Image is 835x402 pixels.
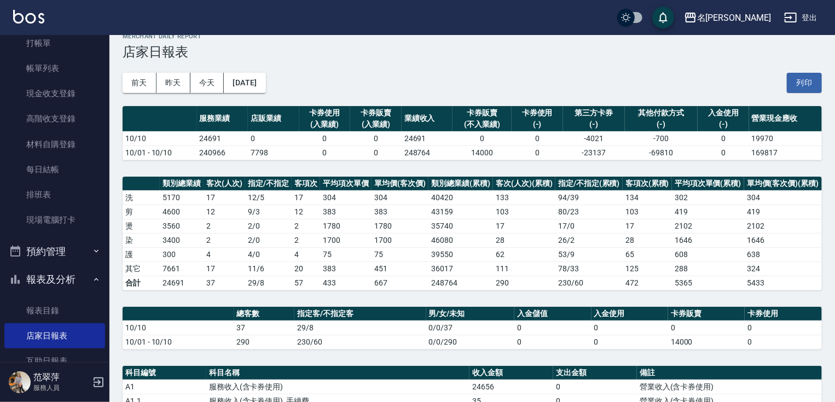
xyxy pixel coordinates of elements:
td: 103 [623,205,672,219]
td: 78 / 33 [555,261,623,276]
td: 4600 [160,205,204,219]
td: 134 [623,190,672,205]
button: save [652,7,674,28]
td: 24691 [402,131,453,145]
th: 業績收入 [402,106,453,132]
th: 類別總業績(累積) [428,177,493,191]
td: 服務收入(含卡券使用) [206,380,469,394]
td: 0 [698,131,749,145]
div: 卡券販賣 [455,107,509,119]
td: 10/10 [123,321,234,335]
td: 248764 [428,276,493,290]
td: 24656 [469,380,553,394]
th: 總客數 [234,307,295,321]
a: 排班表 [4,182,105,207]
td: 0 [299,145,351,160]
th: 單均價(客次價) [372,177,428,191]
h2: Merchant Daily Report [123,33,822,40]
td: 300 [160,247,204,261]
td: 230/60 [555,276,623,290]
th: 客項次 [292,177,320,191]
div: (入業績) [302,119,348,130]
h5: 范翠萍 [33,372,89,383]
td: 2 [292,219,320,233]
p: 服務人員 [33,383,89,393]
button: 名[PERSON_NAME] [680,7,775,29]
th: 營業現金應收 [749,106,822,132]
th: 支出金額 [553,366,637,380]
a: 打帳單 [4,31,105,56]
td: 17 [623,219,672,233]
td: 護 [123,247,160,261]
td: 24691 [160,276,204,290]
th: 店販業績 [248,106,299,132]
td: 24691 [197,131,248,145]
td: 0 [698,145,749,160]
th: 入金儲值 [514,307,591,321]
div: (-) [514,119,560,130]
td: 125 [623,261,672,276]
td: 65 [623,247,672,261]
td: -700 [625,131,698,145]
button: 前天 [123,73,156,93]
td: 28 [493,233,555,247]
td: 合計 [123,276,160,290]
th: 備註 [637,366,822,380]
td: 46080 [428,233,493,247]
td: 43159 [428,205,493,219]
td: 0 [553,380,637,394]
th: 服務業績 [197,106,248,132]
td: 2102 [672,219,744,233]
div: (-) [700,119,746,130]
td: 288 [672,261,744,276]
th: 客次(人次) [204,177,245,191]
th: 男/女/未知 [426,307,515,321]
td: 304 [320,190,372,205]
button: 昨天 [156,73,190,93]
td: 37 [234,321,295,335]
td: 5170 [160,190,204,205]
td: 75 [372,247,428,261]
th: 指定/不指定 [245,177,292,191]
td: 40420 [428,190,493,205]
th: 客項次(累積) [623,177,672,191]
td: 17 / 0 [555,219,623,233]
td: 383 [372,205,428,219]
td: 燙 [123,219,160,233]
div: (不入業績) [455,119,509,130]
td: 608 [672,247,744,261]
td: A1 [123,380,206,394]
a: 互助日報表 [4,348,105,374]
td: 4 / 0 [245,247,292,261]
td: 12 [204,205,245,219]
th: 指定/不指定(累積) [555,177,623,191]
td: 37 [204,276,245,290]
td: 0 [512,145,563,160]
img: Logo [13,10,44,24]
td: 2 / 0 [245,233,292,247]
td: 133 [493,190,555,205]
td: 302 [672,190,744,205]
td: 1646 [672,233,744,247]
button: 今天 [190,73,224,93]
td: 0 [350,131,402,145]
td: 383 [320,261,372,276]
button: 列印 [787,73,822,93]
td: 111 [493,261,555,276]
td: 39550 [428,247,493,261]
td: 290 [493,276,555,290]
td: 2 [292,233,320,247]
td: 433 [320,276,372,290]
td: 0 [453,131,512,145]
td: 0 [350,145,402,160]
th: 平均項次單價 [320,177,372,191]
div: 卡券使用 [302,107,348,119]
th: 科目編號 [123,366,206,380]
a: 材料自購登錄 [4,132,105,157]
td: 28 [623,233,672,247]
th: 類別總業績 [160,177,204,191]
td: 剪 [123,205,160,219]
a: 高階收支登錄 [4,106,105,131]
div: 卡券販賣 [353,107,399,119]
td: 36017 [428,261,493,276]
